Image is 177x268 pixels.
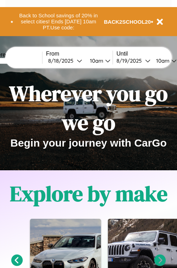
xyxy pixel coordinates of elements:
button: 10am [84,57,113,64]
label: From [46,51,113,57]
div: 8 / 18 / 2025 [48,57,77,64]
div: 10am [153,57,171,64]
div: 8 / 19 / 2025 [116,57,145,64]
div: 10am [86,57,105,64]
b: BACK2SCHOOL20 [104,19,151,25]
h1: Explore by make [10,179,167,208]
button: 8/18/2025 [46,57,84,64]
button: Back to School savings of 20% in select cities! Ends [DATE] 10am PT.Use code: [13,11,104,33]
